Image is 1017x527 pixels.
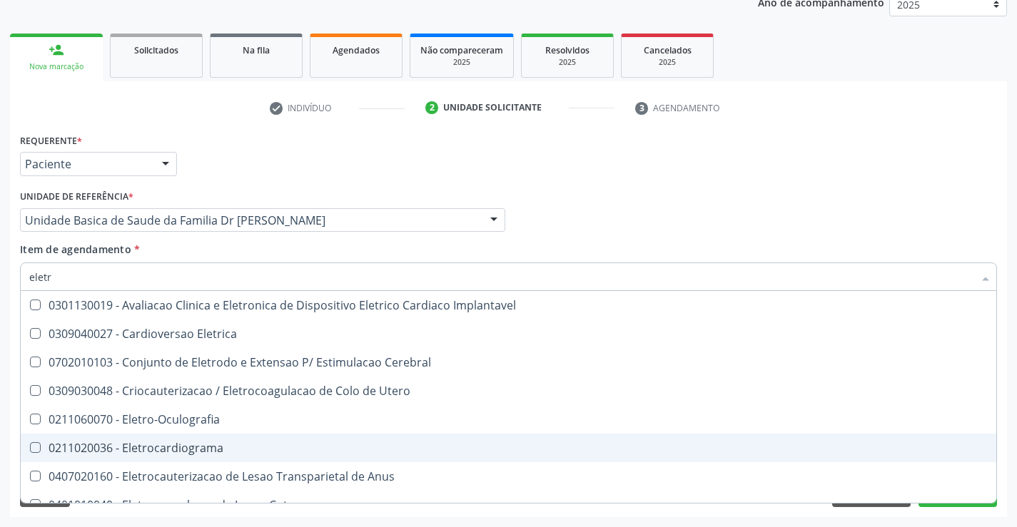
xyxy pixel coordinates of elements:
[29,499,988,511] div: 0401010040 - Eletrocoagulacao de Lesao Cutanea
[425,101,438,114] div: 2
[443,101,542,114] div: Unidade solicitante
[632,57,703,68] div: 2025
[333,44,380,56] span: Agendados
[49,42,64,58] div: person_add
[644,44,692,56] span: Cancelados
[20,61,93,72] div: Nova marcação
[532,57,603,68] div: 2025
[420,44,503,56] span: Não compareceram
[134,44,178,56] span: Solicitados
[29,442,988,454] div: 0211020036 - Eletrocardiograma
[29,414,988,425] div: 0211060070 - Eletro-Oculografia
[20,186,133,208] label: Unidade de referência
[545,44,590,56] span: Resolvidos
[420,57,503,68] div: 2025
[243,44,270,56] span: Na fila
[29,328,988,339] div: 0309040027 - Cardioversao Eletrica
[29,300,988,311] div: 0301130019 - Avaliacao Clinica e Eletronica de Dispositivo Eletrico Cardiaco Implantavel
[29,357,988,368] div: 0702010103 - Conjunto de Eletrodo e Extensao P/ Estimulacao Cerebral
[29,385,988,396] div: 0309030048 - Criocauterizacao / Eletrocoagulacao de Colo de Utero
[20,130,82,152] label: Requerente
[29,262,973,291] input: Buscar por procedimentos
[29,471,988,482] div: 0407020160 - Eletrocauterizacao de Lesao Transparietal de Anus
[25,213,476,227] span: Unidade Basica de Saude da Familia Dr [PERSON_NAME]
[25,157,148,171] span: Paciente
[20,242,131,256] span: Item de agendamento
